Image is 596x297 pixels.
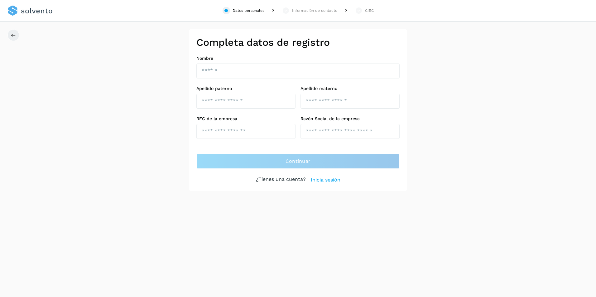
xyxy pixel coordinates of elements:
a: Inicia sesión [311,176,340,184]
h2: Completa datos de registro [196,36,400,48]
p: ¿Tienes una cuenta? [256,176,306,184]
div: Datos personales [233,8,264,13]
button: Continuar [196,154,400,169]
div: CIEC [365,8,374,13]
span: Continuar [286,158,311,165]
label: Nombre [196,56,400,61]
div: Información de contacto [292,8,337,13]
label: Apellido paterno [196,86,296,91]
label: RFC de la empresa [196,116,296,121]
label: Razón Social de la empresa [300,116,400,121]
label: Apellido materno [300,86,400,91]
